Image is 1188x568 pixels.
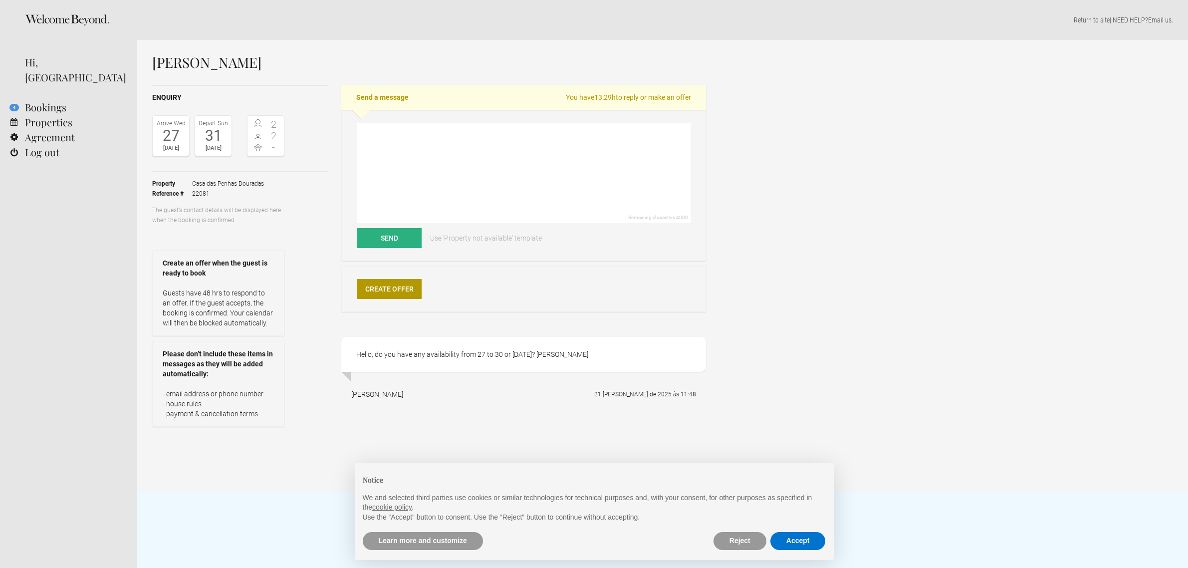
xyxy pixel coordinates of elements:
strong: Please don’t include these items in messages as they will be added automatically: [163,349,274,379]
span: 22081 [192,189,264,199]
a: Use 'Property not available' template [423,228,549,248]
flynt-countdown: 13:29h [594,93,616,101]
flynt-date-display: 21 [PERSON_NAME] de 2025 às 11:48 [594,391,696,398]
span: 2 [266,131,282,141]
button: Reject [713,532,766,550]
div: Depart Sun [198,118,229,128]
strong: Create an offer when the guest is ready to book [163,258,274,278]
strong: Property [152,179,192,189]
div: [PERSON_NAME] [351,389,403,399]
h1: [PERSON_NAME] [152,55,706,70]
div: [DATE] [198,143,229,153]
span: - [266,142,282,152]
p: We and selected third parties use cookies or similar technologies for technical purposes and, wit... [363,493,826,513]
h2: Send a message [341,85,706,110]
a: Return to site [1074,16,1110,24]
div: [DATE] [155,143,187,153]
span: Casa das Penhas Douradas [192,179,264,189]
p: - email address or phone number - house rules - payment & cancellation terms [163,389,274,419]
div: Hi, [GEOGRAPHIC_DATA] [25,55,122,85]
a: Create Offer [357,279,422,299]
a: cookie policy - link opens in a new tab [372,503,412,511]
button: Accept [770,532,826,550]
div: 31 [198,128,229,143]
strong: Reference # [152,189,192,199]
p: Guests have 48 hrs to respond to an offer. If the guest accepts, the booking is confirmed. Your c... [163,288,274,328]
h2: Enquiry [152,92,328,103]
a: Email us [1148,16,1172,24]
h2: Notice [363,475,826,485]
p: | NEED HELP? . [152,15,1173,25]
p: The guest’s contact details will be displayed here when the booking is confirmed. [152,205,284,225]
div: 27 [155,128,187,143]
button: Send [357,228,422,248]
flynt-notification-badge: 4 [9,104,19,111]
div: Hello, do you have any availability from 27 to 30 or [DATE]? [PERSON_NAME] [341,337,706,372]
span: You have to reply or make an offer [566,92,691,102]
span: 2 [266,119,282,129]
div: Arrive Wed [155,118,187,128]
p: Use the “Accept” button to consent. Use the “Reject” button to continue without accepting. [363,513,826,523]
button: Learn more and customize [363,532,483,550]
